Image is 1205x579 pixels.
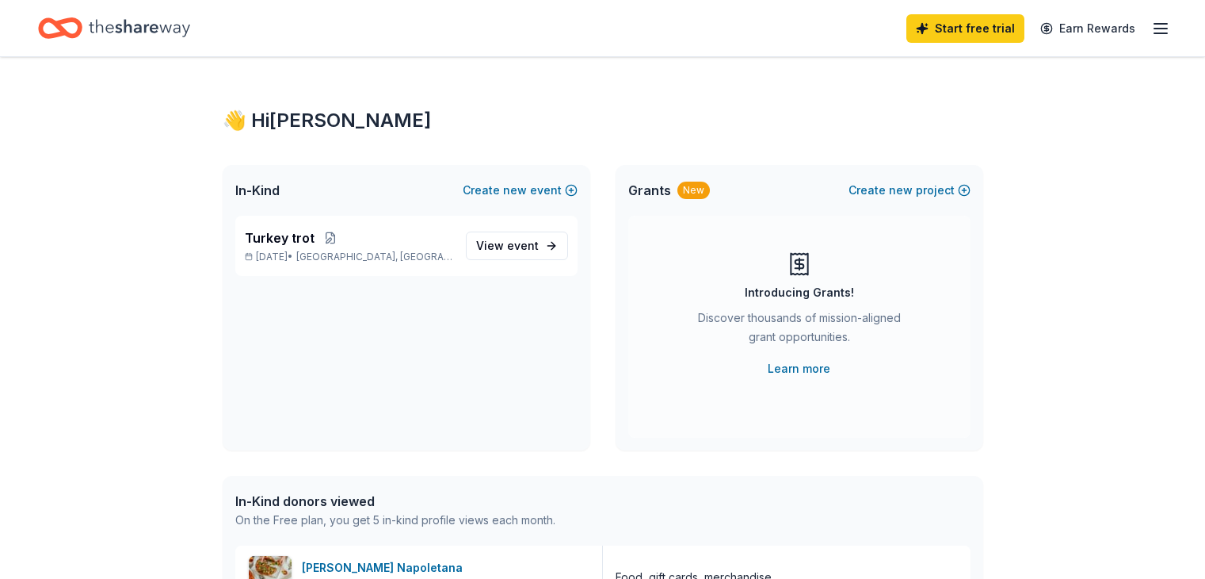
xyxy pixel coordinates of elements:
[223,108,983,133] div: 👋 Hi [PERSON_NAME]
[848,181,970,200] button: Createnewproject
[466,232,568,260] a: View event
[235,181,280,200] span: In-Kind
[889,181,913,200] span: new
[463,181,578,200] button: Createnewevent
[906,14,1024,43] a: Start free trial
[507,239,539,252] span: event
[296,251,452,263] span: [GEOGRAPHIC_DATA], [GEOGRAPHIC_DATA]
[692,309,907,353] div: Discover thousands of mission-aligned grant opportunities.
[235,511,555,530] div: On the Free plan, you get 5 in-kind profile views each month.
[476,236,539,255] span: View
[768,359,830,378] a: Learn more
[677,182,710,199] div: New
[503,181,527,200] span: new
[302,558,469,577] div: [PERSON_NAME] Napoletana
[245,251,453,263] p: [DATE] •
[745,283,854,302] div: Introducing Grants!
[628,181,671,200] span: Grants
[38,10,190,47] a: Home
[1031,14,1145,43] a: Earn Rewards
[235,492,555,511] div: In-Kind donors viewed
[245,228,315,247] span: Turkey trot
